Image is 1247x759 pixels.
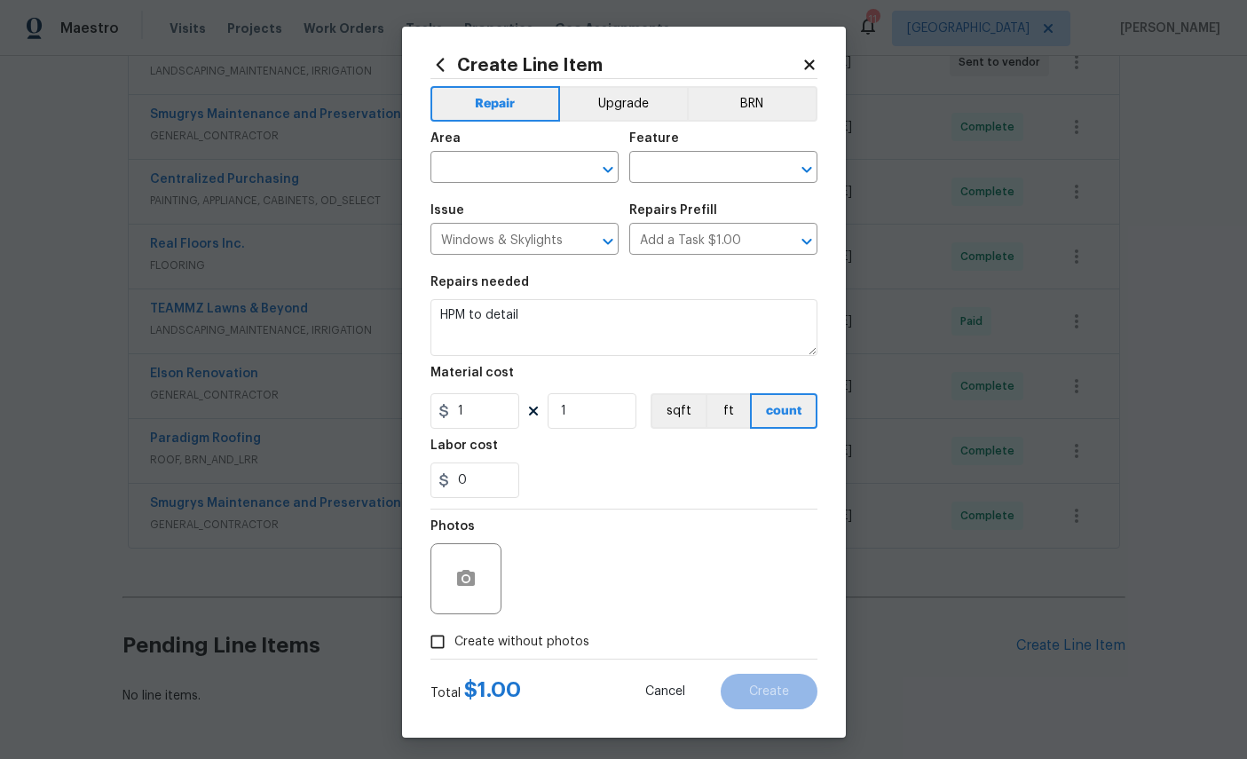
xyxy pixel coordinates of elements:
h5: Labor cost [430,439,498,452]
span: Cancel [645,685,685,699]
button: sqft [651,393,706,429]
button: Upgrade [560,86,687,122]
button: Open [794,229,819,254]
span: Create [749,685,789,699]
h5: Material cost [430,367,514,379]
button: Open [794,157,819,182]
h2: Create Line Item [430,55,801,75]
span: Create without photos [454,633,589,652]
h5: Photos [430,520,475,533]
button: Repair [430,86,561,122]
h5: Feature [629,132,679,145]
h5: Repairs needed [430,276,529,289]
button: BRN [687,86,817,122]
h5: Area [430,132,461,145]
h5: Issue [430,204,464,217]
button: Create [721,674,817,709]
button: Open [596,229,620,254]
h5: Repairs Prefill [629,204,717,217]
button: Cancel [617,674,714,709]
textarea: HPM to detail [430,299,817,356]
button: ft [706,393,750,429]
button: count [750,393,817,429]
div: Total [430,681,521,702]
button: Open [596,157,620,182]
span: $ 1.00 [464,679,521,700]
